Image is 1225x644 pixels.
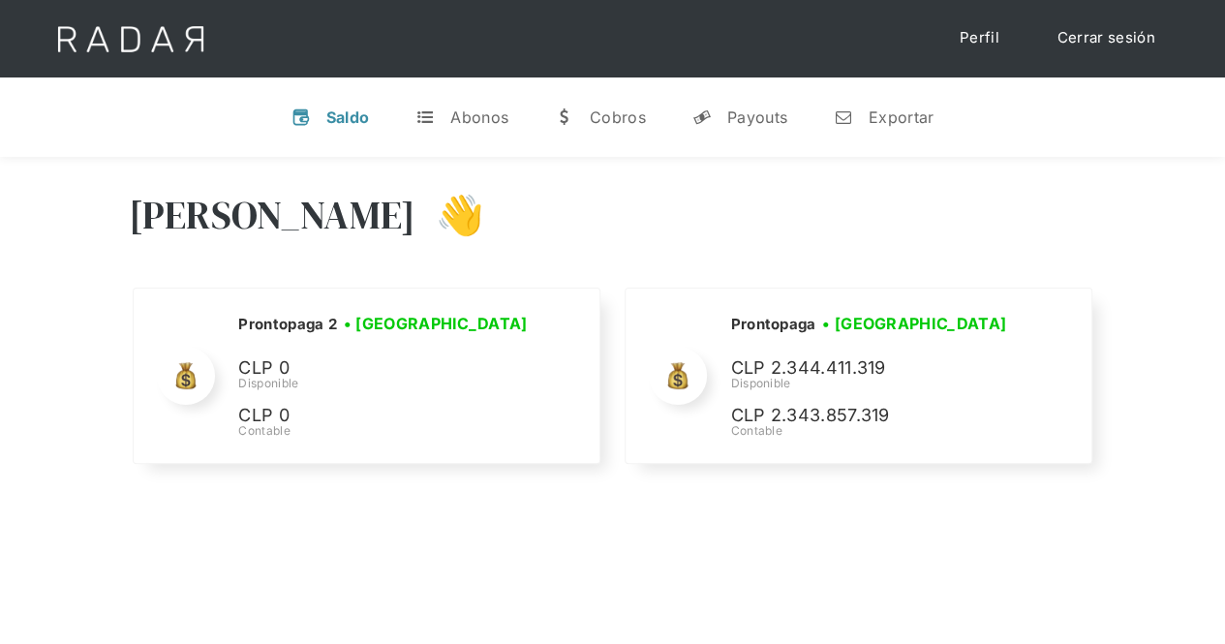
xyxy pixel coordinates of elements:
[555,107,574,127] div: w
[450,107,508,127] div: Abonos
[1038,19,1175,57] a: Cerrar sesión
[940,19,1019,57] a: Perfil
[238,375,534,392] div: Disponible
[326,107,370,127] div: Saldo
[730,422,1021,440] div: Contable
[129,191,416,239] h3: [PERSON_NAME]
[415,107,435,127] div: t
[730,375,1021,392] div: Disponible
[834,107,853,127] div: n
[238,354,529,383] p: CLP 0
[590,107,646,127] div: Cobros
[730,402,1021,430] p: CLP 2.343.857.319
[344,312,528,335] h3: • [GEOGRAPHIC_DATA]
[822,312,1006,335] h3: • [GEOGRAPHIC_DATA]
[869,107,934,127] div: Exportar
[727,107,787,127] div: Payouts
[238,422,534,440] div: Contable
[692,107,712,127] div: y
[238,402,529,430] p: CLP 0
[238,315,337,334] h2: Prontopaga 2
[415,191,483,239] h3: 👋
[291,107,311,127] div: v
[730,315,815,334] h2: Prontopaga
[730,354,1021,383] p: CLP 2.344.411.319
